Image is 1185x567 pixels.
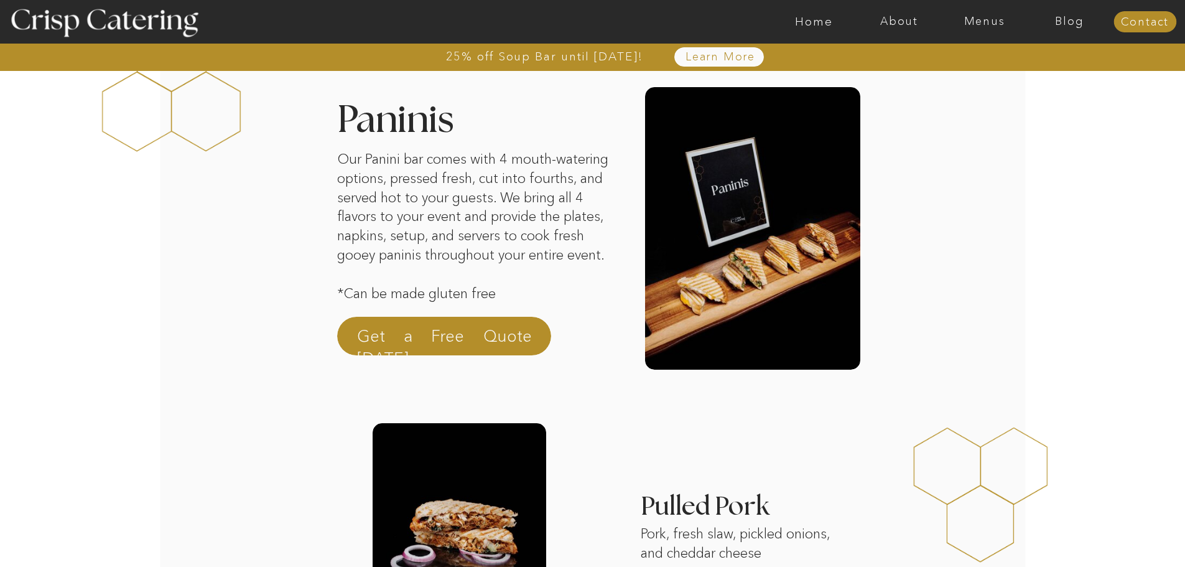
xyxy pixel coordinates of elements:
a: Blog [1027,16,1112,28]
a: Get a Free Quote [DATE] [357,325,532,355]
p: Our Panini bar comes with 4 mouth-watering options, pressed fresh, cut into fourths, and served h... [337,150,613,322]
a: Learn More [657,51,784,63]
a: Home [771,16,857,28]
iframe: podium webchat widget prompt [974,371,1185,520]
a: Menus [942,16,1027,28]
iframe: podium webchat widget bubble [1085,505,1185,567]
h3: Pulled Pork [641,494,1038,506]
h2: Paninis [337,102,576,135]
a: About [857,16,942,28]
a: Contact [1113,16,1176,29]
a: 25% off Soup Bar until [DATE]! [401,50,688,63]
